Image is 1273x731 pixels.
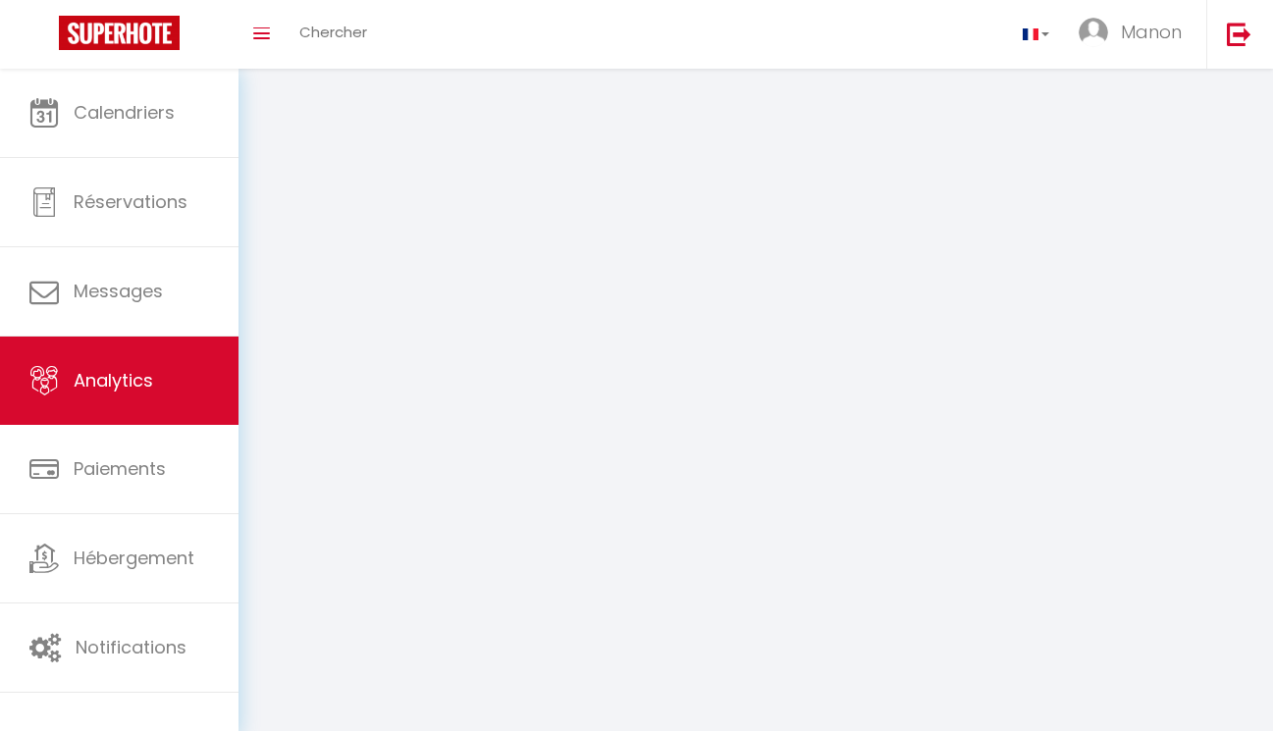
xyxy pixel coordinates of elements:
span: Chercher [299,22,367,42]
span: Messages [74,279,163,303]
button: Ouvrir le widget de chat LiveChat [16,8,75,67]
span: Réservations [74,189,187,214]
span: Analytics [74,368,153,392]
span: Hébergement [74,546,194,570]
span: Notifications [76,635,186,659]
img: ... [1079,18,1108,47]
img: Super Booking [59,16,180,50]
span: Calendriers [74,100,175,125]
img: logout [1227,22,1251,46]
span: Paiements [74,456,166,481]
span: Manon [1121,20,1182,44]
